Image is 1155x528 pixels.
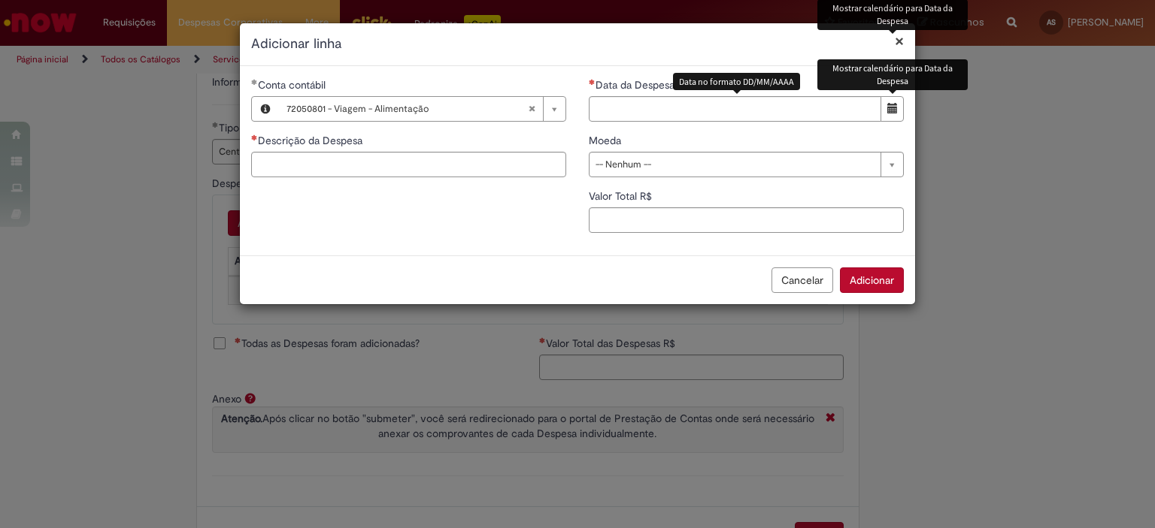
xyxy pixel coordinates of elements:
input: Descrição da Despesa [251,152,566,177]
button: Cancelar [772,267,833,293]
span: Necessários - Conta contábil [258,78,329,92]
button: Adicionar [840,267,904,293]
button: Conta contábil, Visualizar este registro 72050801 - Viagem - Alimentação [252,97,279,121]
span: 72050801 - Viagem - Alimentação [286,97,528,121]
input: Valor Total R$ [589,207,904,233]
div: Data no formato DD/MM/AAAA [673,73,800,90]
h2: Adicionar linha [251,35,904,54]
button: Mostrar calendário para Data da Despesa [881,96,904,122]
abbr: Limpar campo Conta contábil [520,97,543,121]
input: Data da Despesa [589,96,881,122]
span: Descrição da Despesa [258,134,365,147]
a: 72050801 - Viagem - AlimentaçãoLimpar campo Conta contábil [279,97,565,121]
div: Mostrar calendário para Data da Despesa [817,59,968,89]
button: Fechar modal [895,33,904,49]
span: Necessários [251,134,258,140]
span: Necessários [589,79,596,85]
span: Moeda [589,134,624,147]
span: Valor Total R$ [589,189,655,203]
span: -- Nenhum -- [596,152,873,177]
span: Data da Despesa [596,78,678,92]
span: Obrigatório Preenchido [251,79,258,85]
